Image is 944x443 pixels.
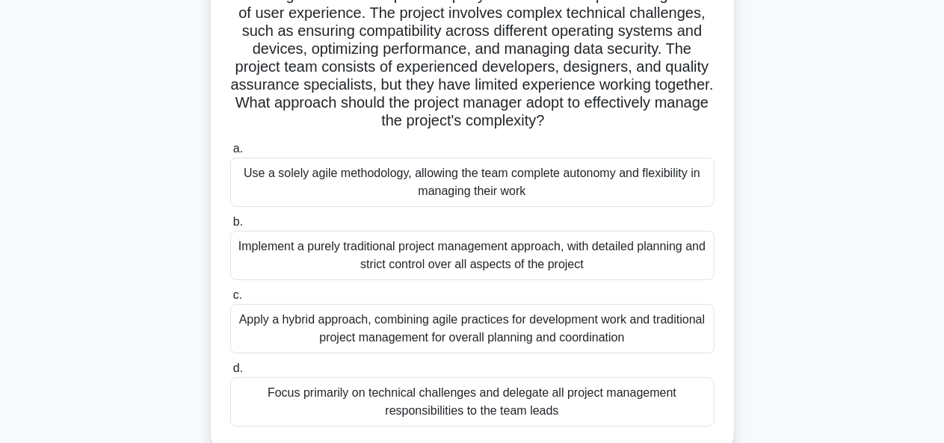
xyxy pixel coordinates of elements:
[230,231,715,280] div: Implement a purely traditional project management approach, with detailed planning and strict con...
[233,142,243,155] span: a.
[230,304,715,353] div: Apply a hybrid approach, combining agile practices for development work and traditional project m...
[233,215,243,228] span: b.
[233,362,243,374] span: d.
[233,288,242,301] span: c.
[230,377,715,427] div: Focus primarily on technical challenges and delegate all project management responsibilities to t...
[230,158,715,207] div: Use a solely agile methodology, allowing the team complete autonomy and flexibility in managing t...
